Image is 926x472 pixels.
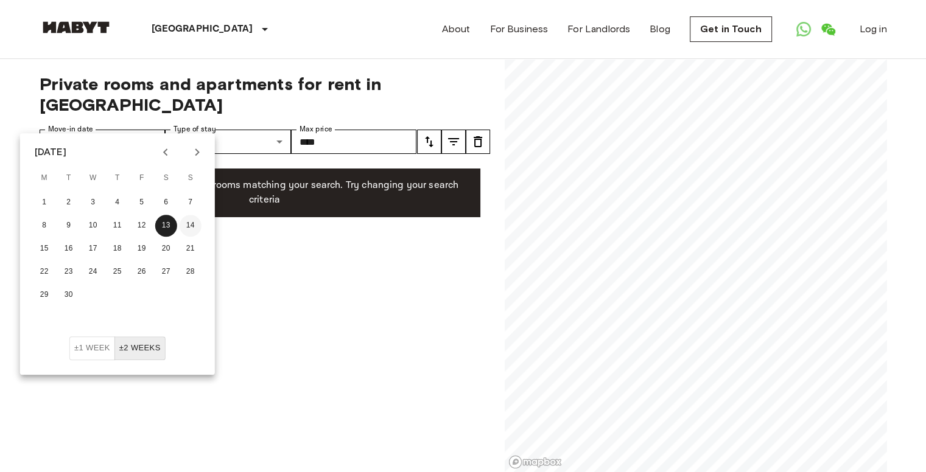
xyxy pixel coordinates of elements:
[131,238,153,260] button: 19
[107,261,128,283] button: 25
[466,130,490,154] button: tune
[58,261,80,283] button: 23
[107,215,128,237] button: 11
[107,238,128,260] button: 18
[69,336,115,360] button: ±1 week
[131,192,153,213] button: 5
[489,22,548,36] a: For Business
[107,192,128,213] button: 4
[155,192,177,213] button: 6
[69,336,166,360] div: Move In Flexibility
[82,166,104,190] span: Wednesday
[155,215,177,237] button: 13
[33,238,55,260] button: 15
[508,455,562,469] a: Mapbox logo
[35,145,66,159] div: [DATE]
[180,215,202,237] button: 14
[155,142,176,162] button: Previous month
[791,17,816,41] a: Open WhatsApp
[690,16,772,42] a: Get in Touch
[131,261,153,283] button: 26
[82,215,104,237] button: 10
[131,215,153,237] button: 12
[180,192,202,213] button: 7
[650,22,670,36] a: Blog
[187,142,208,162] button: Next month
[107,166,128,190] span: Thursday
[33,192,55,213] button: 1
[155,261,177,283] button: 27
[33,261,55,283] button: 22
[441,130,466,154] button: tune
[33,284,55,306] button: 29
[58,215,80,237] button: 9
[58,192,80,213] button: 2
[860,22,887,36] a: Log in
[82,238,104,260] button: 17
[131,166,153,190] span: Friday
[417,130,441,154] button: tune
[58,166,80,190] span: Tuesday
[300,124,332,134] label: Max price
[152,22,253,36] p: [GEOGRAPHIC_DATA]
[180,166,202,190] span: Sunday
[180,261,202,283] button: 28
[442,22,471,36] a: About
[567,22,630,36] a: For Landlords
[816,17,840,41] a: Open WeChat
[59,178,471,207] p: Unfortunately there are no free rooms matching your search. Try changing your search criteria
[48,124,93,134] label: Move-in date
[174,124,216,134] label: Type of stay
[58,284,80,306] button: 30
[40,21,113,33] img: Habyt
[82,261,104,283] button: 24
[155,166,177,190] span: Saturday
[82,192,104,213] button: 3
[180,238,202,260] button: 21
[58,238,80,260] button: 16
[155,238,177,260] button: 20
[33,215,55,237] button: 8
[33,166,55,190] span: Monday
[114,336,166,360] button: ±2 weeks
[40,74,490,115] span: Private rooms and apartments for rent in [GEOGRAPHIC_DATA]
